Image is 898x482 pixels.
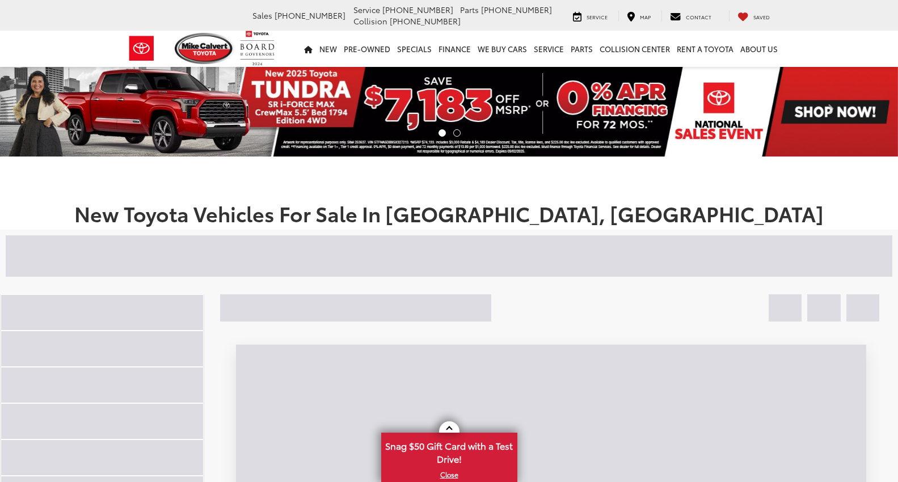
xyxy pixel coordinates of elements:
[661,10,720,22] a: Contact
[567,31,596,67] a: Parts
[640,13,651,20] span: Map
[340,31,394,67] a: Pre-Owned
[686,13,711,20] span: Contact
[618,10,659,22] a: Map
[316,31,340,67] a: New
[175,33,235,64] img: Mike Calvert Toyota
[353,4,380,15] span: Service
[382,4,453,15] span: [PHONE_NUMBER]
[382,434,516,468] span: Snag $50 Gift Card with a Test Drive!
[460,4,479,15] span: Parts
[753,13,770,20] span: Saved
[252,10,272,21] span: Sales
[587,13,608,20] span: Service
[435,31,474,67] a: Finance
[729,10,778,22] a: My Saved Vehicles
[673,31,737,67] a: Rent a Toyota
[120,30,163,67] img: Toyota
[596,31,673,67] a: Collision Center
[737,31,781,67] a: About Us
[530,31,567,67] a: Service
[474,31,530,67] a: WE BUY CARS
[390,15,461,27] span: [PHONE_NUMBER]
[275,10,345,21] span: [PHONE_NUMBER]
[353,15,387,27] span: Collision
[564,10,616,22] a: Service
[481,4,552,15] span: [PHONE_NUMBER]
[301,31,316,67] a: Home
[394,31,435,67] a: Specials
